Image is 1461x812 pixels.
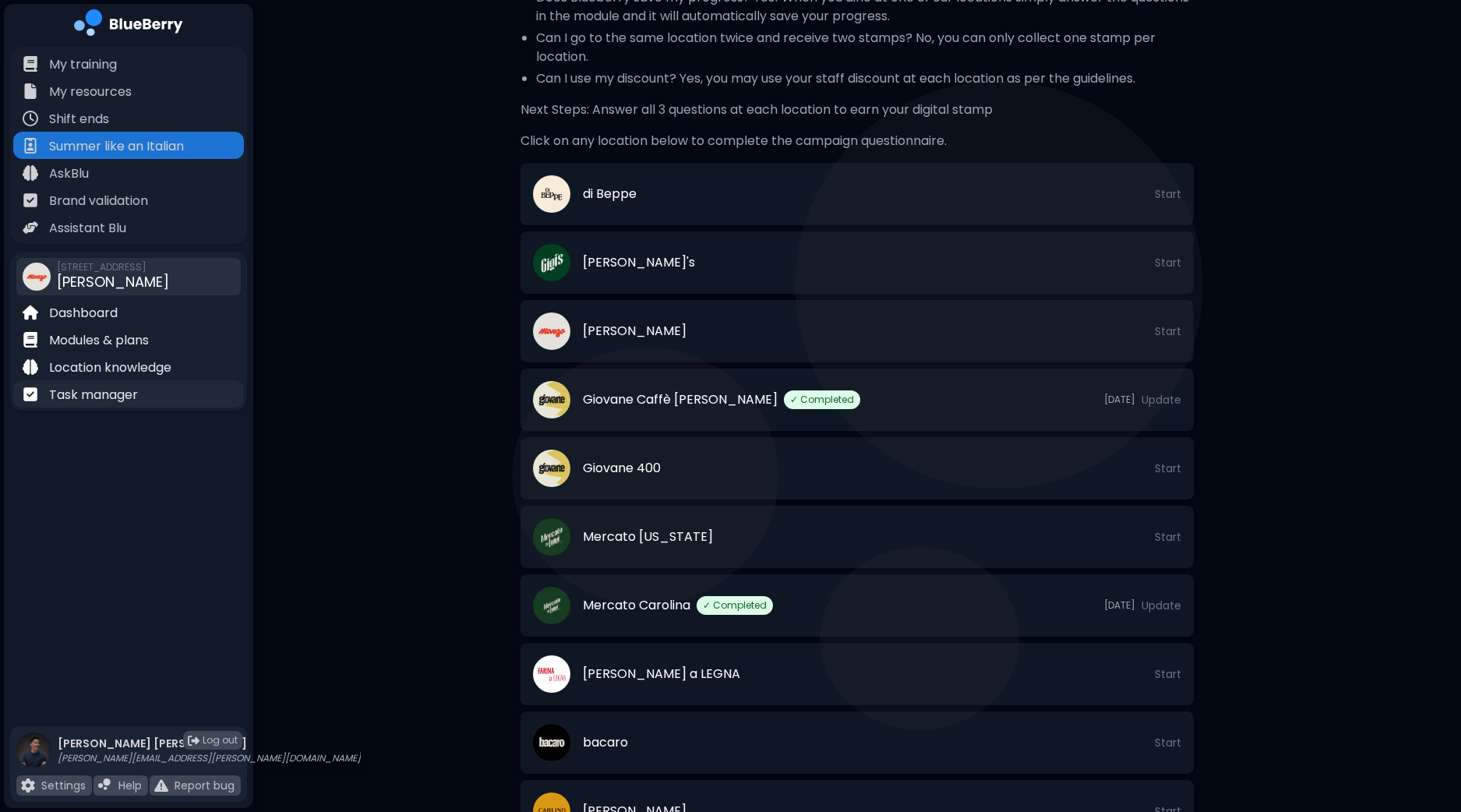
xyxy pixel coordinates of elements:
[583,596,690,615] span: Mercato Carolina
[583,665,740,683] span: [PERSON_NAME] a LEGNA
[118,778,142,793] p: Help
[49,55,117,74] p: My training
[533,175,570,213] img: company thumbnail
[49,304,118,323] p: Dashboard
[175,778,235,793] p: Report bug
[98,778,112,793] img: file icon
[533,312,570,350] img: company thumbnail
[583,459,661,478] span: Giovane 400
[49,331,149,350] p: Modules & plans
[533,587,570,624] img: company thumbnail
[23,138,38,154] img: file icon
[57,261,169,274] span: [STREET_ADDRESS]
[1155,530,1181,544] span: Start
[1155,736,1181,750] span: Start
[23,165,38,181] img: file icon
[533,655,570,693] img: company thumbnail
[536,29,1194,66] li: Can I go to the same location twice and receive two stamps? No, you can only collect one stamp pe...
[583,733,628,752] span: bacaro
[23,305,38,320] img: file icon
[23,263,51,291] img: company thumbnail
[583,322,686,341] span: [PERSON_NAME]
[697,596,773,615] span: ✓ Completed
[49,83,132,101] p: My resources
[23,111,38,126] img: file icon
[58,752,361,764] p: [PERSON_NAME][EMAIL_ADDRESS][PERSON_NAME][DOMAIN_NAME]
[1155,667,1181,681] span: Start
[58,736,361,750] p: [PERSON_NAME] [PERSON_NAME]
[188,735,199,747] img: logout
[533,381,570,418] img: company thumbnail
[1155,187,1181,201] span: Start
[49,164,89,183] p: AskBlu
[521,132,1194,150] p: Click on any location below to complete the campaign questionnaire.
[1104,394,1135,406] span: [DATE]
[49,192,148,210] p: Brand validation
[41,778,86,793] p: Settings
[583,390,778,409] span: Giovane Caffè [PERSON_NAME]
[1142,598,1181,613] span: Update
[533,244,570,281] img: company thumbnail
[49,386,138,404] p: Task manager
[154,778,168,793] img: file icon
[49,110,109,129] p: Shift ends
[1155,324,1181,338] span: Start
[583,528,713,546] span: Mercato [US_STATE]
[521,101,1194,119] p: Next Steps: Answer all 3 questions at each location to earn your digital stamp
[23,83,38,99] img: file icon
[21,778,35,793] img: file icon
[23,387,38,402] img: file icon
[536,69,1194,88] li: Can I use my discount? Yes, you may use your staff discount at each location as per the guidelines.
[57,272,169,291] span: [PERSON_NAME]
[23,56,38,72] img: file icon
[583,253,695,272] span: [PERSON_NAME]'s
[23,192,38,208] img: file icon
[23,359,38,375] img: file icon
[16,733,51,783] img: profile photo
[784,390,860,409] span: ✓ Completed
[23,332,38,348] img: file icon
[583,185,637,203] span: di Beppe
[23,220,38,235] img: file icon
[1104,599,1135,612] span: [DATE]
[1155,461,1181,475] span: Start
[1155,256,1181,270] span: Start
[49,358,171,377] p: Location knowledge
[533,518,570,556] img: company thumbnail
[533,724,570,761] img: company thumbnail
[49,137,184,156] p: Summer like an Italian
[49,219,126,238] p: Assistant Blu
[1142,393,1181,407] span: Update
[203,734,238,747] span: Log out
[533,450,570,487] img: company thumbnail
[74,9,183,41] img: company logo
